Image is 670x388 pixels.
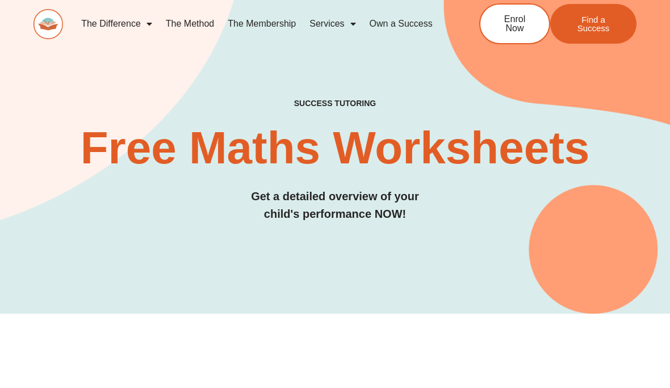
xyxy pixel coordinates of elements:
[363,11,439,37] a: Own a Success
[74,11,159,37] a: The Difference
[74,11,445,37] nav: Menu
[159,11,221,37] a: The Method
[550,4,636,44] a: Find a Success
[497,15,532,33] span: Enrol Now
[221,11,303,37] a: The Membership
[33,99,636,108] h4: SUCCESS TUTORING​
[303,11,362,37] a: Services
[33,188,636,223] h3: Get a detailed overview of your child's performance NOW!
[479,3,550,44] a: Enrol Now
[567,15,619,32] span: Find a Success
[33,125,636,171] h2: Free Maths Worksheets​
